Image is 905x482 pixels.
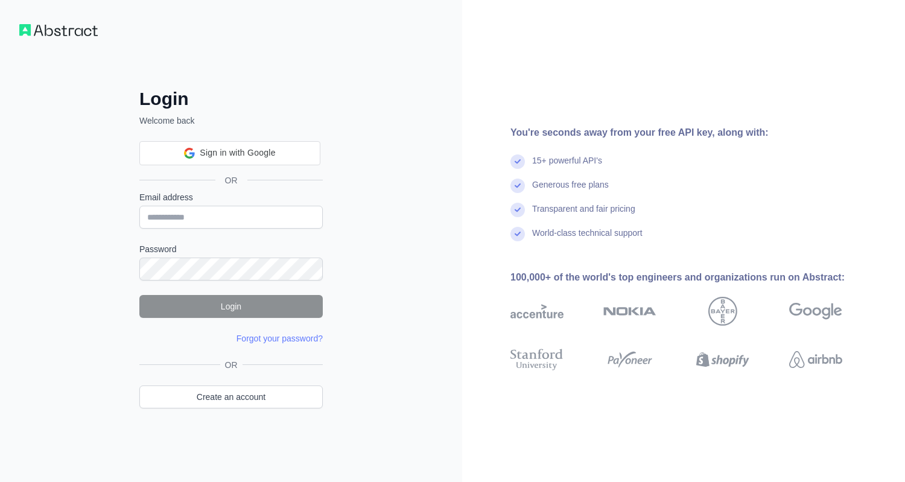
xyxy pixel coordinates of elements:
img: airbnb [789,346,842,373]
p: Welcome back [139,115,323,127]
img: check mark [510,154,525,169]
a: Forgot your password? [237,334,323,343]
img: nokia [603,297,656,326]
div: 100,000+ of the world's top engineers and organizations run on Abstract: [510,270,881,285]
span: OR [215,174,247,186]
div: Transparent and fair pricing [532,203,635,227]
img: accenture [510,297,564,326]
span: Sign in with Google [200,147,275,159]
img: check mark [510,227,525,241]
div: Generous free plans [532,179,609,203]
h2: Login [139,88,323,110]
label: Password [139,243,323,255]
div: Sign in with Google [139,141,320,165]
img: check mark [510,179,525,193]
img: payoneer [603,346,656,373]
button: Login [139,295,323,318]
div: You're seconds away from your free API key, along with: [510,125,881,140]
span: OR [220,359,243,371]
img: check mark [510,203,525,217]
div: World-class technical support [532,227,643,251]
label: Email address [139,191,323,203]
a: Create an account [139,385,323,408]
img: stanford university [510,346,564,373]
img: google [789,297,842,326]
img: Workflow [19,24,98,36]
img: bayer [708,297,737,326]
img: shopify [696,346,749,373]
div: 15+ powerful API's [532,154,602,179]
